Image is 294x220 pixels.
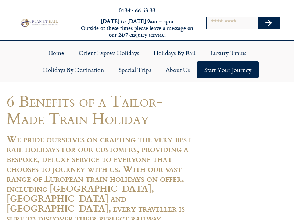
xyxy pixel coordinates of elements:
[258,17,279,29] button: Search
[203,44,254,61] a: Luxury Trains
[197,61,259,78] a: Start your Journey
[158,61,197,78] a: About Us
[146,44,203,61] a: Holidays by Rail
[71,44,146,61] a: Orient Express Holidays
[7,92,192,127] h1: 6 Benefits of a Tailor-Made Train Holiday
[80,18,194,38] h6: [DATE] to [DATE] 9am – 5pm Outside of these times please leave a message on our 24/7 enquiry serv...
[36,61,111,78] a: Holidays by Destination
[111,61,158,78] a: Special Trips
[4,44,290,78] nav: Menu
[41,44,71,61] a: Home
[119,6,155,14] a: 01347 66 53 33
[19,18,59,27] img: Planet Rail Train Holidays Logo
